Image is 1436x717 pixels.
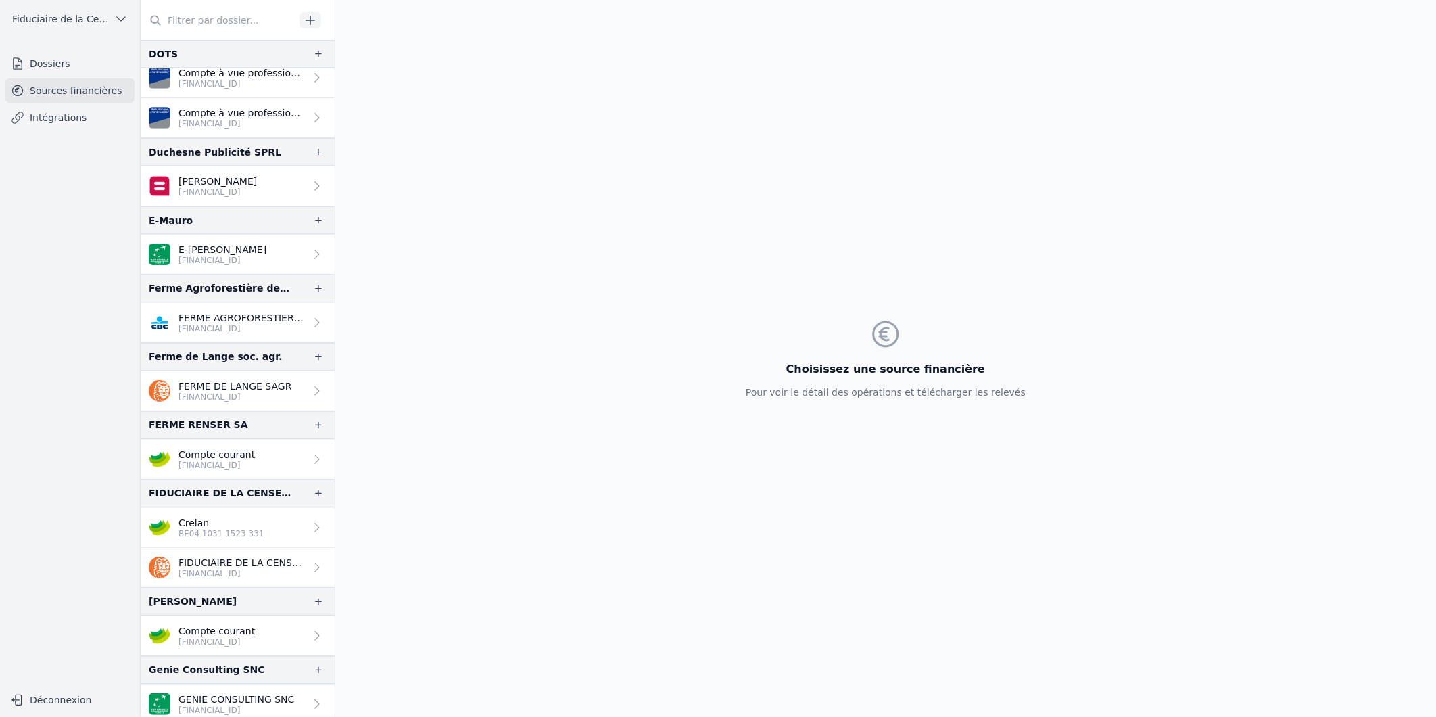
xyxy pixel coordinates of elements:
[149,46,178,62] div: DOTS
[5,689,135,711] button: Déconnexion
[178,78,305,89] p: [FINANCIAL_ID]
[149,349,283,365] div: Ferme de Lange soc. agr.
[141,166,335,206] a: [PERSON_NAME] [FINANCIAL_ID]
[178,392,291,402] p: [FINANCIAL_ID]
[149,212,193,229] div: E-Mauro
[149,312,170,333] img: CBC_CREGBEBB.png
[149,67,170,89] img: VAN_BREDA_JVBABE22XXX.png
[149,486,291,502] div: FIDUCIAIRE DE LA CENSE SPRL
[12,12,109,26] span: Fiduciaire de la Cense & Associés
[149,693,170,715] img: BNP_BE_BUSINESS_GEBABEBB.png
[178,175,257,188] p: [PERSON_NAME]
[178,106,305,120] p: Compte à vue professionnel
[149,625,170,647] img: crelan.png
[5,51,135,76] a: Dossiers
[5,106,135,130] a: Intégrations
[178,311,305,325] p: FERME AGROFORESTIERE DE RENAL SRL
[178,187,257,198] p: [FINANCIAL_ID]
[149,244,170,265] img: BNP_BE_BUSINESS_GEBABEBB.png
[746,386,1026,399] p: Pour voir le détail des opérations et télécharger les relevés
[178,243,266,256] p: E-[PERSON_NAME]
[178,323,305,334] p: [FINANCIAL_ID]
[149,175,170,197] img: belfius-1.png
[141,616,335,656] a: Compte courant [FINANCIAL_ID]
[149,281,291,297] div: Ferme Agroforestière de Renal
[178,516,264,530] p: Crelan
[141,508,335,548] a: Crelan BE04 1031 1523 331
[178,693,294,706] p: GENIE CONSULTING SNC
[178,705,294,716] p: [FINANCIAL_ID]
[149,594,237,610] div: [PERSON_NAME]
[178,528,264,539] p: BE04 1031 1523 331
[178,448,255,461] p: Compte courant
[149,557,170,578] img: ing.png
[178,255,266,266] p: [FINANCIAL_ID]
[149,517,170,538] img: crelan.png
[178,460,255,471] p: [FINANCIAL_ID]
[178,568,305,579] p: [FINANCIAL_ID]
[149,380,170,402] img: ing.png
[141,235,335,275] a: E-[PERSON_NAME] [FINANCIAL_ID]
[141,548,335,588] a: FIDUCIAIRE DE LA CENSE SPRL [FINANCIAL_ID]
[149,417,248,434] div: FERME RENSER SA
[149,107,170,129] img: VAN_BREDA_JVBABE22XXX.png
[149,448,170,470] img: crelan.png
[178,66,305,80] p: Compte à vue professionnel
[178,556,305,570] p: FIDUCIAIRE DE LA CENSE SPRL
[178,379,291,393] p: FERME DE LANGE SAGR
[141,303,335,343] a: FERME AGROFORESTIERE DE RENAL SRL [FINANCIAL_ID]
[141,58,335,98] a: Compte à vue professionnel [FINANCIAL_ID]
[141,98,335,138] a: Compte à vue professionnel [FINANCIAL_ID]
[5,78,135,103] a: Sources financières
[5,8,135,30] button: Fiduciaire de la Cense & Associés
[141,8,295,32] input: Filtrer par dossier...
[178,118,305,129] p: [FINANCIAL_ID]
[746,361,1026,377] h3: Choisissez une source financière
[149,662,265,678] div: Genie Consulting SNC
[141,371,335,411] a: FERME DE LANGE SAGR [FINANCIAL_ID]
[178,637,255,647] p: [FINANCIAL_ID]
[178,624,255,638] p: Compte courant
[149,144,281,160] div: Duchesne Publicité SPRL
[141,440,335,480] a: Compte courant [FINANCIAL_ID]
